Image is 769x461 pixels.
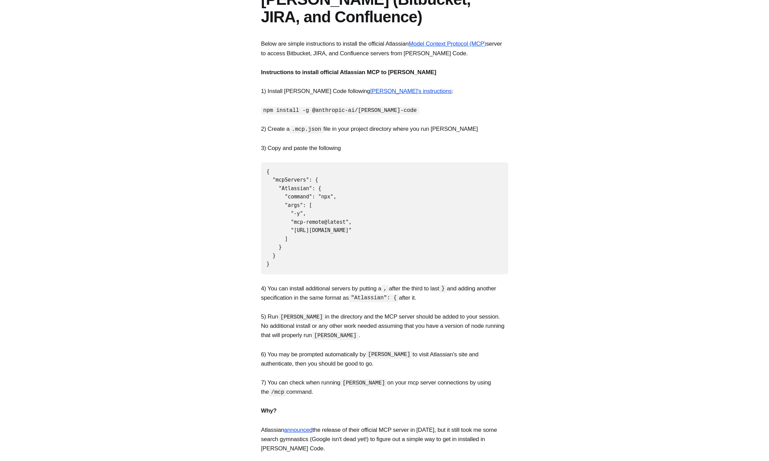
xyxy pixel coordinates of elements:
span: Already a member? [88,88,139,96]
span: Clearer Thinking [98,51,151,58]
code: [PERSON_NAME] [312,332,359,340]
p: 7) You can check when running on your mcp server connections by using the command. [261,378,508,396]
code: npm install -g @anthropic-ai/[PERSON_NAME]-code [261,107,419,115]
div: 0 comments [212,3,247,12]
a: Model Context Protocol (MCP) [409,41,486,47]
p: 4) You can install additional servers by putting a after the third to last and adding another spe... [261,284,508,302]
p: Atlassian the release of their official MCP server in [DATE], but it still took me some search gy... [261,425,508,453]
button: Sign in [140,88,159,95]
code: [PERSON_NAME] [340,379,387,387]
p: 3) Copy and paste the following [261,143,508,153]
code: [PERSON_NAME] [366,351,413,359]
button: Sign up now [101,69,146,84]
p: Become a member of to start commenting. [11,51,236,59]
h1: Start the conversation [73,36,174,48]
p: 2) Create a file in your project directory where you run [PERSON_NAME] [261,124,508,134]
code: , [381,285,389,293]
code: .mcp.json [290,126,324,134]
strong: Instructions to install official Atlassian MCP to [PERSON_NAME] [261,69,436,76]
a: [PERSON_NAME]'s instructions [370,88,452,94]
p: 1) Install [PERSON_NAME] Code following : [261,87,508,96]
code: [PERSON_NAME] [278,313,325,321]
code: "Atlassian": { [349,294,399,302]
code: /mcp [269,389,287,396]
p: 5) Run in the directory and the MCP server should be added to your session. No additional install... [261,312,508,340]
p: Below are simple instructions to install the official Atlassian server to access Bitbucket, JIRA,... [261,39,508,58]
code: { "mcpServers": { "Atlassian": { "command": "npx", "args": [ "-y", "mcp-remote@latest", "[URL][DO... [267,169,352,267]
p: 6) You may be prompted automatically by to visit Atlassian's site and authenticate, then you shou... [261,350,508,368]
code: } [439,285,447,293]
strong: Why? [261,407,277,414]
a: announced [284,427,313,433]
